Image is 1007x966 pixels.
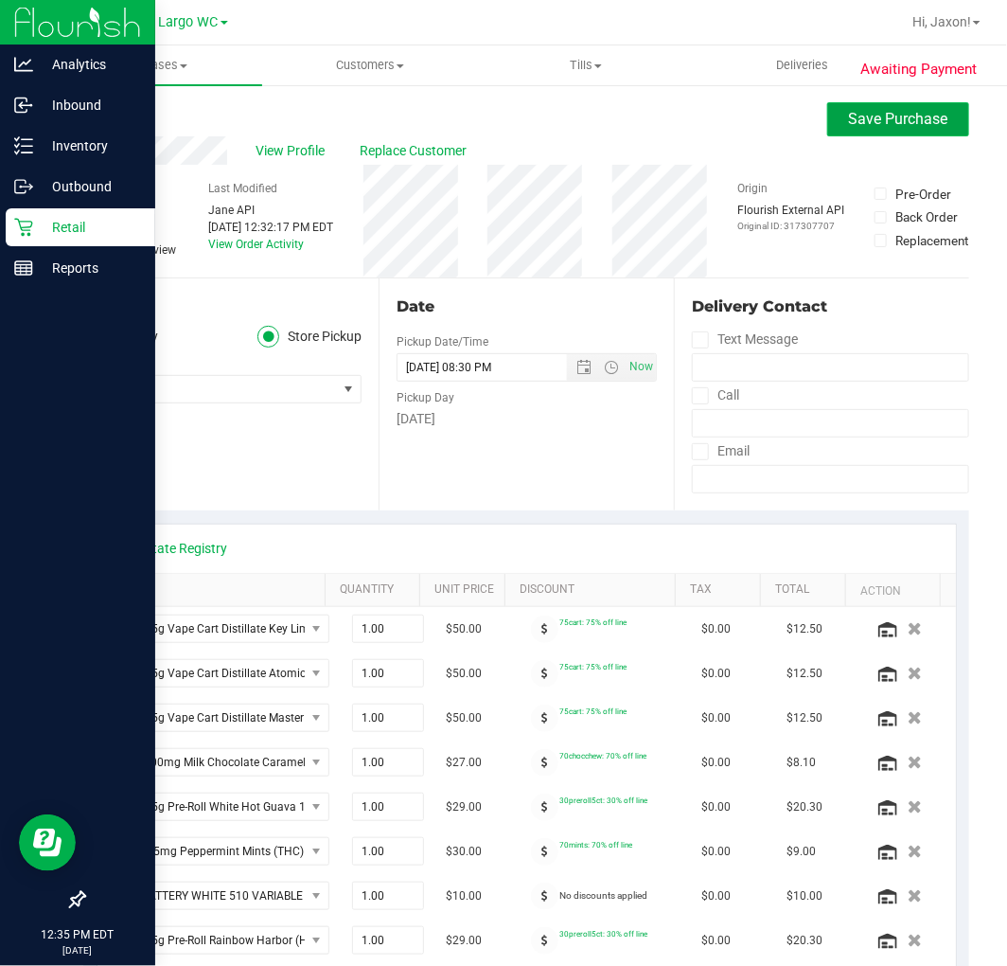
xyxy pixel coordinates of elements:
[14,136,33,155] inline-svg: Inventory
[110,794,305,820] span: FT 0.5g Pre-Roll White Hot Guava 14 x Black Velvet (Hybrid) 5ct
[560,707,627,716] span: 75cart: 75% off line
[690,582,752,598] a: Tax
[692,382,739,409] label: Call
[110,616,305,642] span: FT 0.5g Vape Cart Distillate Key Lime Pie (Hybrid)
[9,926,147,943] p: 12:35 PM EDT
[702,843,732,861] span: $0.00
[787,754,817,772] span: $8.10
[337,376,361,402] span: select
[702,932,732,950] span: $0.00
[353,794,423,820] input: 1.00
[19,814,76,871] iframe: Resource center
[110,705,305,731] span: FT 0.5g Vape Cart Distillate Master Kush (Indica)
[109,837,329,866] span: NO DATA FOUND
[787,887,823,905] span: $10.00
[110,749,305,776] span: HT 100mg Milk Chocolate Caramel Bar (THC)
[208,180,277,197] label: Last Modified
[560,617,627,627] span: 75cart: 75% off line
[110,838,305,865] span: HT 2.5mg Peppermint Mints (THC) 40ct
[14,55,33,74] inline-svg: Analytics
[692,295,969,318] div: Delivery Contact
[849,110,948,128] span: Save Purchase
[14,177,33,196] inline-svg: Outbound
[353,705,423,731] input: 1.00
[33,53,147,76] p: Analytics
[702,798,732,816] span: $0.00
[702,709,732,727] span: $0.00
[397,295,657,318] div: Date
[447,754,483,772] span: $27.00
[895,185,951,204] div: Pre-Order
[737,202,844,233] div: Flourish External API
[262,45,479,85] a: Customers
[33,94,147,116] p: Inbound
[256,141,331,161] span: View Profile
[560,929,648,939] span: 30preroll5ct: 30% off line
[353,660,423,687] input: 1.00
[83,295,362,318] div: Location
[447,887,483,905] span: $10.00
[447,620,483,638] span: $50.00
[353,749,423,776] input: 1.00
[560,796,648,805] span: 30preroll5ct: 30% off line
[560,662,627,671] span: 75cart: 75% off line
[353,927,423,954] input: 1.00
[692,409,969,438] input: Format: (999) 999-9999
[33,257,147,279] p: Reports
[109,748,329,777] span: NO DATA FOUND
[353,883,423,909] input: 1.00
[14,259,33,277] inline-svg: Reports
[353,616,423,642] input: 1.00
[397,389,454,406] label: Pickup Day
[109,615,329,643] span: NO DATA FOUND
[447,932,483,950] span: $29.00
[845,574,940,608] th: Action
[447,843,483,861] span: $30.00
[692,326,798,353] label: Text Message
[208,238,304,251] a: View Order Activity
[692,353,969,382] input: Format: (999) 999-9999
[109,659,329,688] span: NO DATA FOUND
[110,883,305,909] span: FT BATTERY WHITE 510 VARIABLE POWER
[33,216,147,239] p: Retail
[560,890,648,901] span: No discounts applied
[447,798,483,816] span: $29.00
[478,45,695,85] a: Tills
[109,704,329,732] span: NO DATA FOUND
[702,620,732,638] span: $0.00
[159,14,219,30] span: Largo WC
[560,751,647,760] span: 70chocchew: 70% off line
[84,376,337,402] span: Largo WC
[787,665,823,683] span: $12.50
[115,539,228,558] a: View State Registry
[353,838,423,865] input: 1.00
[109,926,329,955] span: NO DATA FOUND
[827,102,969,136] button: Save Purchase
[787,843,817,861] span: $9.00
[787,620,823,638] span: $12.50
[397,333,488,350] label: Pickup Date/Time
[33,175,147,198] p: Outbound
[702,754,732,772] span: $0.00
[787,798,823,816] span: $20.30
[702,887,732,905] span: $0.00
[787,709,823,727] span: $12.50
[110,927,305,954] span: FT 0.5g Pre-Roll Rainbow Harbor (Hybrid-Indica) 5ct
[751,57,855,74] span: Deliveries
[33,134,147,157] p: Inventory
[14,218,33,237] inline-svg: Retail
[560,840,633,850] span: 70mints: 70% off line
[775,582,838,598] a: Total
[479,57,694,74] span: Tills
[397,409,657,429] div: [DATE]
[520,582,667,598] a: Discount
[257,326,362,348] label: Store Pickup
[860,59,977,80] span: Awaiting Payment
[208,202,333,219] div: Jane API
[568,360,600,375] span: Open the date view
[595,360,627,375] span: Open the time view
[208,219,333,236] div: [DATE] 12:32:17 PM EDT
[9,943,147,957] p: [DATE]
[263,57,478,74] span: Customers
[692,438,750,465] label: Email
